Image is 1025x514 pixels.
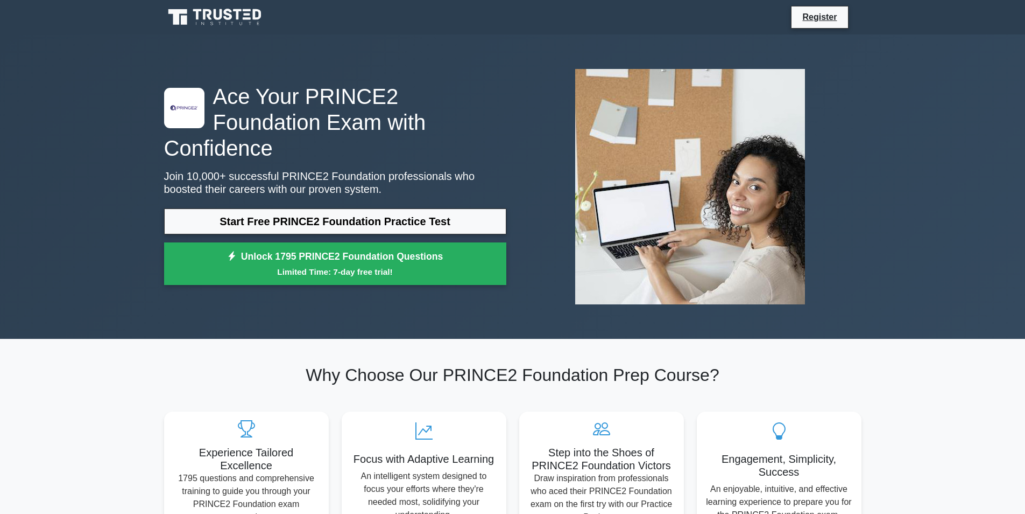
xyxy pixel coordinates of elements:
[350,453,498,466] h5: Focus with Adaptive Learning
[164,209,506,234] a: Start Free PRINCE2 Foundation Practice Test
[178,266,493,278] small: Limited Time: 7-day free trial!
[164,84,506,161] h1: Ace Your PRINCE2 Foundation Exam with Confidence
[705,453,853,478] h5: Engagement, Simplicity, Success
[164,365,861,385] h2: Why Choose Our PRINCE2 Foundation Prep Course?
[164,170,506,196] p: Join 10,000+ successful PRINCE2 Foundation professionals who boosted their careers with our prove...
[173,446,320,472] h5: Experience Tailored Excellence
[164,242,506,286] a: Unlock 1795 PRINCE2 Foundation QuestionsLimited Time: 7-day free trial!
[796,10,843,24] a: Register
[528,446,675,472] h5: Step into the Shoes of PRINCE2 Foundation Victors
